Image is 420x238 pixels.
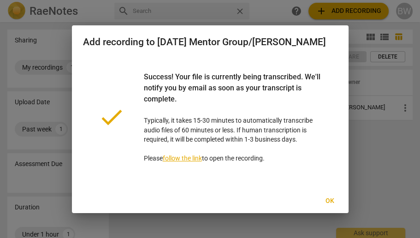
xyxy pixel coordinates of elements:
[144,71,323,116] div: Success! Your file is currently being transcribed. We'll notify you by email as soon as your tran...
[144,71,323,163] p: Typically, it takes 15-30 minutes to automatically transcribe audio files of 60 minutes or less. ...
[163,155,202,162] a: follow the link
[323,196,337,206] span: Ok
[315,193,345,209] button: Ok
[98,103,125,131] span: done
[83,36,337,48] h2: Add recording to [DATE] Mentor Group/[PERSON_NAME]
